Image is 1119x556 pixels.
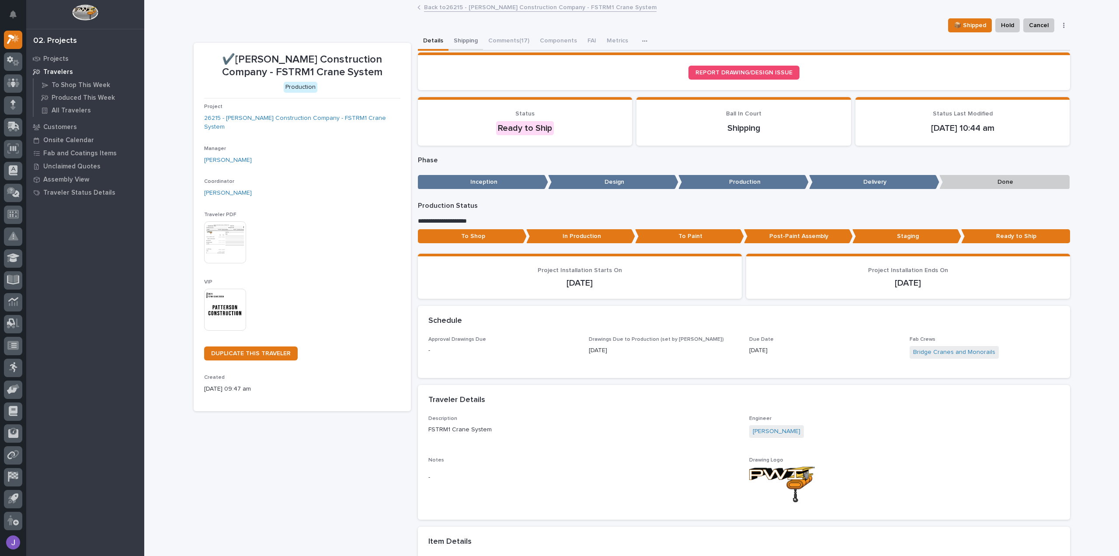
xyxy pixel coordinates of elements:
button: Notifications [4,5,22,24]
a: Fab and Coatings Items [26,147,144,160]
p: Production Status [418,202,1070,210]
span: Drawings Due to Production (set by [PERSON_NAME]) [589,337,724,342]
button: Shipping [448,32,483,51]
p: Onsite Calendar [43,136,94,144]
p: [DATE] [757,278,1060,288]
span: Drawing Logo [749,458,783,463]
p: Fab and Coatings Items [43,150,117,157]
span: Traveler PDF [204,212,236,217]
p: Post-Paint Assembly [744,229,853,244]
p: - [428,346,578,355]
p: Staging [852,229,961,244]
button: users-avatar [4,533,22,552]
span: Hold [1001,20,1014,31]
a: All Travelers [34,104,144,116]
span: Due Date [749,337,774,342]
div: 02. Projects [33,36,77,46]
button: FAI [582,32,601,51]
button: Comments (17) [483,32,535,51]
button: Cancel [1023,18,1054,32]
p: Shipping [647,123,841,133]
div: Production [284,82,317,93]
a: DUPLICATE THIS TRAVELER [204,346,298,360]
span: Notes [428,458,444,463]
p: Assembly View [43,176,89,184]
img: Workspace Logo [72,4,98,21]
a: Projects [26,52,144,65]
p: Unclaimed Quotes [43,163,101,171]
a: 26215 - [PERSON_NAME] Construction Company - FSTRM1 Crane System [204,114,400,132]
p: Customers [43,123,77,131]
a: Traveler Status Details [26,186,144,199]
span: Manager [204,146,226,151]
a: Travelers [26,65,144,78]
p: Produced This Week [52,94,115,102]
span: Description [428,416,457,421]
span: DUPLICATE THIS TRAVELER [211,350,291,357]
h2: Schedule [428,316,462,326]
p: To Paint [635,229,744,244]
p: [DATE] [589,346,739,355]
button: Components [535,32,582,51]
div: Ready to Ship [496,121,554,135]
span: Engineer [749,416,771,421]
p: [DATE] [428,278,731,288]
span: Created [204,375,225,380]
p: FSTRM1 Crane System [428,425,739,434]
p: [DATE] [749,346,899,355]
a: [PERSON_NAME] [204,189,252,198]
span: Project [204,104,222,109]
span: Project Installation Ends On [868,267,948,273]
button: Details [418,32,448,51]
a: Onsite Calendar [26,133,144,147]
a: Bridge Cranes and Monorails [913,348,995,357]
span: Fab Crews [910,337,935,342]
h2: Traveler Details [428,395,485,405]
p: - [428,473,739,482]
a: Assembly View [26,173,144,186]
span: Status [515,111,535,117]
p: Projects [43,55,69,63]
a: To Shop This Week [34,79,144,91]
p: Inception [418,175,548,189]
p: Delivery [809,175,939,189]
p: Design [548,175,678,189]
a: Back to26215 - [PERSON_NAME] Construction Company - FSTRM1 Crane System [424,2,657,12]
p: To Shop [418,229,527,244]
button: Hold [995,18,1020,32]
p: [DATE] 09:47 am [204,385,400,394]
span: Cancel [1029,20,1049,31]
a: REPORT DRAWING/DESIGN ISSUE [688,66,799,80]
div: Notifications [11,10,22,24]
p: In Production [526,229,635,244]
span: Approval Drawings Due [428,337,486,342]
a: [PERSON_NAME] [204,156,252,165]
p: Travelers [43,68,73,76]
p: [DATE] 10:44 am [866,123,1060,133]
h2: Item Details [428,537,472,547]
span: Coordinator [204,179,234,184]
p: Done [939,175,1070,189]
a: Produced This Week [34,91,144,104]
span: Status Last Modified [933,111,993,117]
p: ✔️[PERSON_NAME] Construction Company - FSTRM1 Crane System [204,53,400,79]
span: Ball In Court [726,111,761,117]
p: To Shop This Week [52,81,110,89]
a: [PERSON_NAME] [753,427,800,436]
a: Customers [26,120,144,133]
button: Metrics [601,32,633,51]
p: Ready to Ship [961,229,1070,244]
p: Production [678,175,809,189]
p: All Travelers [52,107,91,115]
span: Project Installation Starts On [538,267,622,273]
span: 📦 Shipped [954,20,986,31]
img: 6HYzxEJwylkRRC4FuW0HbuzoqRPp_93LzAV5LQ9FPtQ [749,467,815,502]
button: 📦 Shipped [948,18,992,32]
a: Unclaimed Quotes [26,160,144,173]
p: Phase [418,156,1070,164]
span: REPORT DRAWING/DESIGN ISSUE [695,70,792,76]
p: Traveler Status Details [43,189,115,197]
span: VIP [204,280,212,285]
